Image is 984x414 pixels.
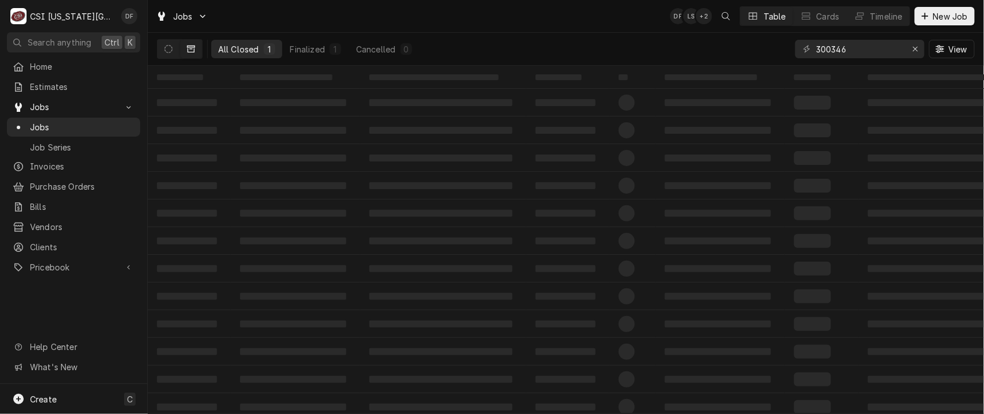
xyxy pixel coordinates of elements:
div: CSI [US_STATE][GEOGRAPHIC_DATA] [30,10,115,22]
div: Table [764,10,786,22]
span: ‌ [157,210,217,217]
span: ‌ [794,151,831,165]
span: C [127,393,133,405]
a: Go to Jobs [7,97,140,116]
span: Home [30,61,134,73]
span: ‌ [536,321,596,328]
div: DF [121,8,137,24]
span: ‌ [157,127,217,134]
span: ‌ [240,74,332,80]
span: ‌ [369,182,512,189]
span: ‌ [240,127,346,134]
span: ‌ [794,206,831,220]
span: ‌ [665,127,771,134]
div: David Fannin's Avatar [121,8,137,24]
button: View [929,40,975,58]
span: ‌ [665,293,771,300]
a: Go to Jobs [151,7,212,26]
div: 1 [266,43,273,55]
span: ‌ [369,404,512,411]
span: Bills [30,201,134,213]
span: ‌ [619,122,635,138]
span: Job Series [30,141,134,153]
span: ‌ [157,265,217,272]
span: ‌ [794,400,831,414]
span: ‌ [536,293,596,300]
span: ‌ [536,348,596,355]
span: ‌ [794,289,831,303]
span: ‌ [240,99,346,106]
span: ‌ [240,376,346,383]
span: ‌ [157,321,217,328]
span: ‌ [157,155,217,161]
div: All Closed [218,43,259,55]
div: + 2 [696,8,712,24]
div: C [10,8,27,24]
span: ‌ [369,127,512,134]
span: Vendors [30,221,134,233]
span: ‌ [794,234,831,248]
div: DF [670,8,686,24]
span: ‌ [665,210,771,217]
div: CSI Kansas City's Avatar [10,8,27,24]
span: ‌ [240,293,346,300]
a: Job Series [7,138,140,157]
div: Cancelled [356,43,395,55]
button: Erase input [906,40,925,58]
span: Search anything [28,36,91,48]
a: Go to Pricebook [7,258,140,277]
table: All Closed Jobs List Loading [148,66,984,414]
span: ‌ [794,317,831,331]
span: Create [30,394,57,404]
span: ‌ [240,155,346,161]
span: ‌ [794,74,831,80]
span: ‌ [619,288,635,304]
span: ‌ [619,344,635,360]
span: ‌ [619,205,635,221]
span: ‌ [794,372,831,386]
div: David Fannin's Avatar [670,8,686,24]
span: ‌ [240,404,346,411]
a: Estimates [7,77,140,96]
div: Cards [817,10,840,22]
div: Timeline [870,10,903,22]
a: Jobs [7,118,140,137]
span: ‌ [536,238,596,244]
span: Purchase Orders [30,180,134,193]
a: Home [7,57,140,76]
span: Help Center [30,341,133,353]
span: ‌ [536,74,582,80]
span: ‌ [157,404,217,411]
span: ‌ [536,265,596,272]
span: ‌ [665,182,771,189]
span: ‌ [536,404,596,411]
span: Jobs [173,10,193,22]
span: ‌ [157,293,217,300]
span: View [946,43,970,55]
span: ‌ [369,321,512,328]
span: Jobs [30,121,134,133]
span: ‌ [665,155,771,161]
span: Jobs [30,101,117,113]
span: Pricebook [30,261,117,273]
div: 1 [332,43,339,55]
input: Keyword search [816,40,903,58]
span: Clients [30,241,134,253]
span: K [128,36,133,48]
div: LS [683,8,699,24]
a: Go to Help Center [7,337,140,356]
span: ‌ [157,376,217,383]
span: ‌ [794,262,831,276]
span: Ctrl [104,36,119,48]
span: ‌ [369,348,512,355]
button: New Job [915,7,975,25]
div: Lindy Springer's Avatar [683,8,699,24]
a: Go to What's New [7,357,140,377]
span: ‌ [619,150,635,166]
span: ‌ [369,210,512,217]
span: ‌ [369,376,512,383]
span: ‌ [157,182,217,189]
span: ‌ [665,238,771,244]
button: Open search [717,7,735,25]
span: Invoices [30,160,134,172]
